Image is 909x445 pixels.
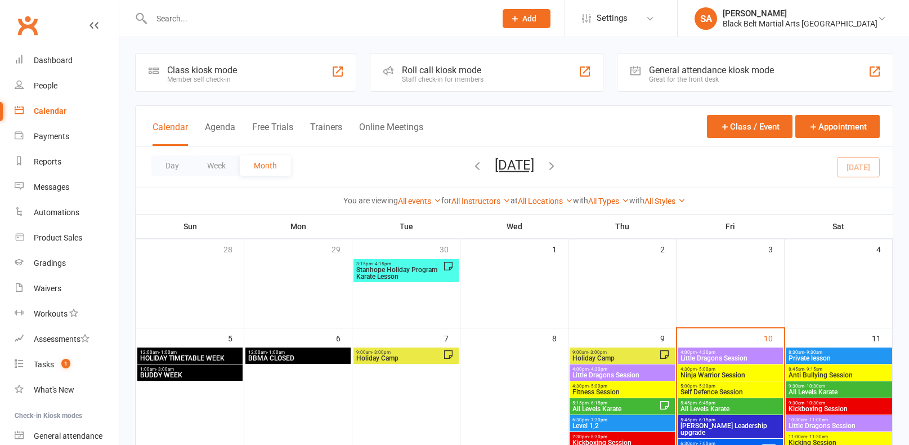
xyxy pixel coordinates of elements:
[680,350,781,355] span: 4:00pm
[660,239,676,258] div: 2
[697,384,715,389] span: - 5:30pm
[597,6,628,31] span: Settings
[572,406,659,412] span: All Levels Karate
[15,377,119,403] a: What's New
[572,355,659,362] span: Holiday Camp
[503,9,550,28] button: Add
[788,417,890,422] span: 10:30am
[34,284,61,293] div: Waivers
[573,196,588,205] strong: with
[451,197,511,206] a: All Instructors
[680,372,781,379] span: Ninja Warrior Session
[677,215,785,238] th: Fri
[695,7,717,30] div: SA
[589,400,607,406] span: - 6:15pm
[589,434,607,439] span: - 8:30pm
[768,239,784,258] div: 3
[373,261,391,266] span: - 4:15pm
[15,73,119,99] a: People
[356,266,443,280] span: Stanhope Holiday Program Karate Lesson
[356,355,443,362] span: Holiday Camp
[680,389,781,395] span: Self Defence Session
[15,48,119,73] a: Dashboard
[244,215,352,238] th: Mon
[697,350,715,355] span: - 4:30pm
[788,389,890,395] span: All Levels Karate
[398,197,441,206] a: All events
[34,106,66,115] div: Calendar
[34,208,79,217] div: Automations
[356,261,443,266] span: 3:15pm
[649,65,774,75] div: General attendance kiosk mode
[444,328,460,347] div: 7
[441,196,451,205] strong: for
[629,196,644,205] strong: with
[332,239,352,258] div: 29
[136,215,244,238] th: Sun
[34,385,74,394] div: What's New
[153,122,188,146] button: Calendar
[14,11,42,39] a: Clubworx
[785,215,893,238] th: Sat
[788,355,890,362] span: Private lesson
[660,328,676,347] div: 9
[697,417,715,422] span: - 6:15pm
[788,372,890,379] span: Anti Bullying Session
[240,155,291,176] button: Month
[193,155,240,176] button: Week
[34,360,54,369] div: Tasks
[572,417,673,422] span: 6:30pm
[764,328,784,347] div: 10
[788,367,890,372] span: 8:45am
[876,239,892,258] div: 4
[589,417,607,422] span: - 7:30pm
[34,233,82,242] div: Product Sales
[680,406,781,412] span: All Levels Karate
[552,328,568,347] div: 8
[804,367,822,372] span: - 9:15am
[588,350,607,355] span: - 3:00pm
[34,309,68,318] div: Workouts
[140,355,240,362] span: HOLIDAY TIMETABLE WEEK
[804,400,825,406] span: - 10:30am
[15,225,119,251] a: Product Sales
[707,115,792,138] button: Class / Event
[568,215,677,238] th: Thu
[61,359,70,368] span: 1
[356,350,443,355] span: 9:00am
[228,328,244,347] div: 5
[34,157,61,166] div: Reports
[680,384,781,389] span: 5:00pm
[697,400,715,406] span: - 6:45pm
[680,367,781,372] span: 4:30pm
[795,115,880,138] button: Appointment
[336,328,352,347] div: 6
[697,367,715,372] span: - 5:00pm
[723,19,877,29] div: Black Belt Martial Arts [GEOGRAPHIC_DATA]
[159,350,177,355] span: - 1:00am
[34,335,89,344] div: Assessments
[588,197,629,206] a: All Types
[872,328,892,347] div: 11
[788,400,890,406] span: 9:30am
[680,400,781,406] span: 5:45pm
[15,327,119,352] a: Assessments
[518,197,573,206] a: All Locations
[788,406,890,412] span: Kickboxing Session
[552,239,568,258] div: 1
[572,384,673,389] span: 4:30pm
[167,65,237,75] div: Class kiosk mode
[680,417,781,422] span: 5:45pm
[34,431,102,440] div: General attendance
[34,81,57,90] div: People
[359,122,423,146] button: Online Meetings
[34,132,69,141] div: Payments
[572,372,673,379] span: Little Dragons Session
[572,350,659,355] span: 9:00am
[352,215,460,238] th: Tue
[148,11,488,26] input: Search...
[34,183,69,192] div: Messages
[572,367,673,372] span: 4:00pm
[34,259,66,268] div: Gradings
[167,75,237,83] div: Member self check-in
